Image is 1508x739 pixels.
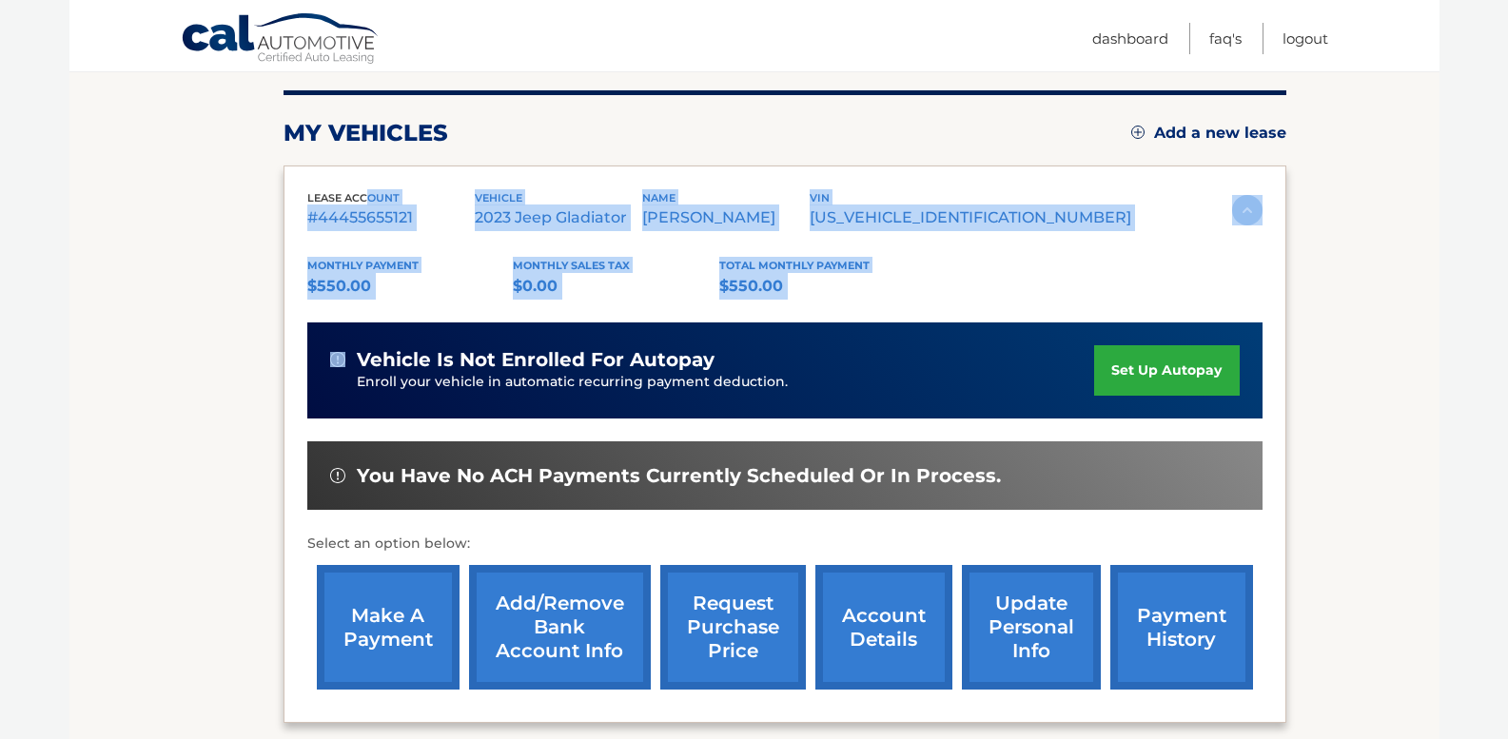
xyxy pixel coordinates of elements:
[357,372,1095,393] p: Enroll your vehicle in automatic recurring payment deduction.
[330,468,345,483] img: alert-white.svg
[357,464,1001,488] span: You have no ACH payments currently scheduled or in process.
[1209,23,1242,54] a: FAQ's
[660,565,806,690] a: request purchase price
[962,565,1101,690] a: update personal info
[1131,126,1145,139] img: add.svg
[810,191,830,204] span: vin
[307,191,400,204] span: lease account
[357,348,715,372] span: vehicle is not enrolled for autopay
[719,259,870,272] span: Total Monthly Payment
[1110,565,1253,690] a: payment history
[810,204,1131,231] p: [US_VEHICLE_IDENTIFICATION_NUMBER]
[307,204,475,231] p: #44455655121
[307,533,1263,555] p: Select an option below:
[1094,345,1239,396] a: set up autopay
[1092,23,1168,54] a: Dashboard
[181,12,381,68] a: Cal Automotive
[719,273,926,300] p: $550.00
[1283,23,1328,54] a: Logout
[317,565,460,690] a: make a payment
[642,204,810,231] p: [PERSON_NAME]
[513,259,630,272] span: Monthly sales Tax
[1232,195,1263,225] img: accordion-active.svg
[475,204,642,231] p: 2023 Jeep Gladiator
[307,259,419,272] span: Monthly Payment
[469,565,651,690] a: Add/Remove bank account info
[1131,124,1286,143] a: Add a new lease
[642,191,676,204] span: name
[475,191,522,204] span: vehicle
[330,352,345,367] img: alert-white.svg
[284,119,448,147] h2: my vehicles
[513,273,719,300] p: $0.00
[307,273,514,300] p: $550.00
[815,565,952,690] a: account details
